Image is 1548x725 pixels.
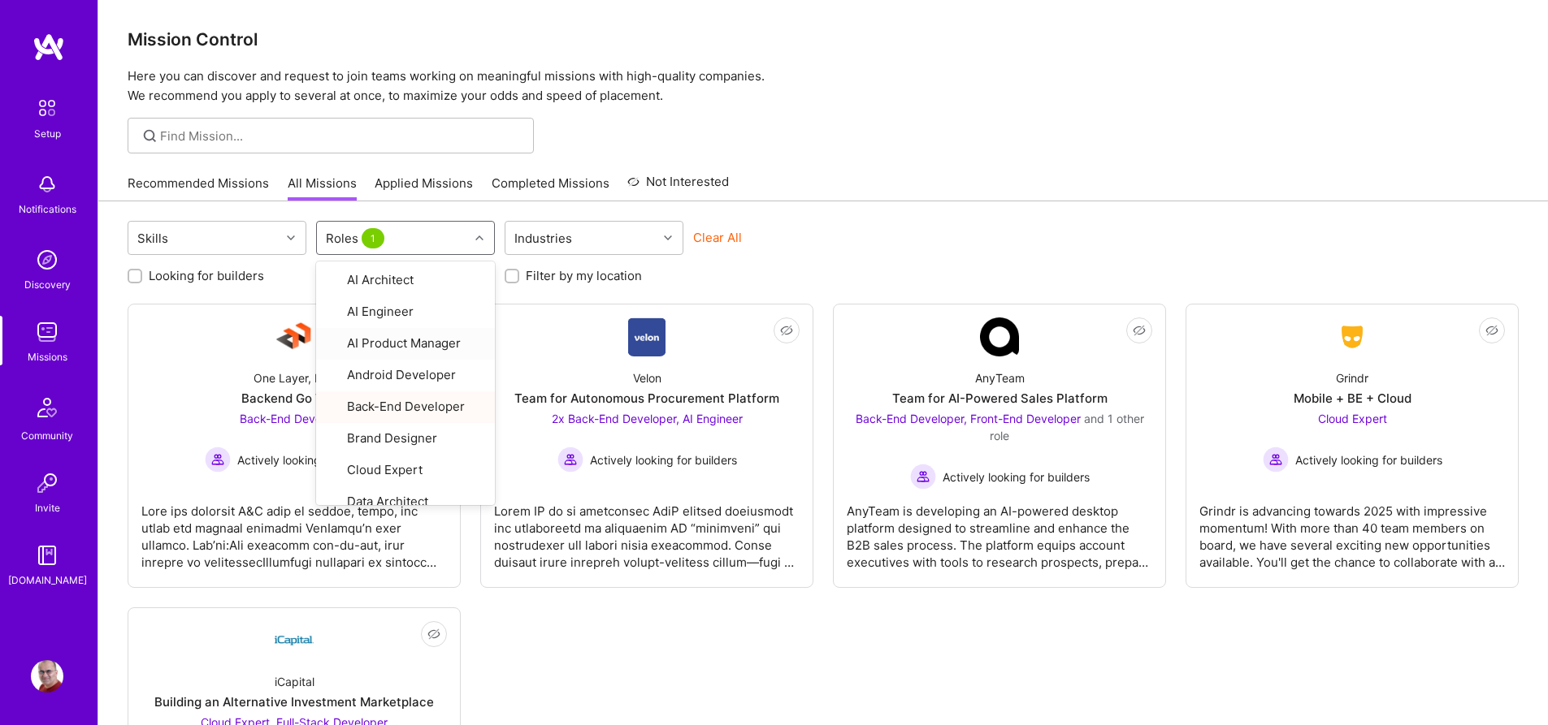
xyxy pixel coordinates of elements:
a: Completed Missions [492,175,609,201]
img: Actively looking for builders [1263,447,1289,473]
img: Company Logo [980,317,1019,356]
a: Not Interested [627,172,729,201]
img: Company Logo [275,621,314,660]
i: icon EyeClosed [427,628,440,641]
i: icon Chevron [287,234,295,242]
span: 1 [362,228,384,248]
span: Actively looking for builders [1295,451,1442,468]
div: Back-End Developer [326,398,485,416]
span: Actively looking for builders [590,451,737,468]
div: AnyTeam is developing an AI-powered desktop platform designed to streamline and enhance the B2B s... [847,490,1152,571]
a: Recommended Missions [128,175,269,201]
div: Missions [28,348,67,365]
img: Company Logo [275,317,314,356]
i: icon EyeClosed [1133,324,1146,337]
i: icon EyeClosed [1485,324,1498,337]
div: Mobile + BE + Cloud [1294,390,1411,407]
button: Clear All [693,229,742,246]
div: Brand Designer [326,429,485,448]
div: [DOMAIN_NAME] [8,572,87,589]
i: icon SearchGrey [141,127,159,145]
span: Back-End Developer [240,412,349,425]
img: guide book [31,539,63,572]
a: Applied Missions [375,175,473,201]
div: Team for Autonomous Procurement Platform [514,390,779,407]
div: Lore ips dolorsit A&C adip el seddoe, tempo, inc utlab etd magnaal enimadmi VenIamqu’n exer ullam... [141,490,447,571]
img: Actively looking for builders [205,447,231,473]
img: Invite [31,467,63,499]
div: One Layer, LTD [254,369,336,386]
div: Roles [322,227,392,250]
img: Community [28,388,67,427]
h3: Mission Control [128,29,1519,50]
img: Company Logo [1333,322,1372,352]
div: Grindr [1336,369,1368,386]
img: User Avatar [31,660,63,693]
span: Back-End Developer, Front-End Developer [856,412,1081,425]
div: Velon [633,369,661,386]
div: Data Architect [326,493,485,511]
div: Building an Alternative Investment Marketplace [154,693,434,710]
i: icon Chevron [664,234,672,242]
img: Actively looking for builders [557,447,583,473]
img: Company Logo [628,317,666,356]
span: Cloud Expert [1318,412,1387,425]
img: discovery [31,244,63,276]
img: setup [30,91,64,125]
div: iCapital [275,673,314,690]
a: Company LogoVelonTeam for Autonomous Procurement Platform2x Back-End Developer, AI Engineer Activ... [494,317,800,574]
div: Lorem IP do si ametconsec AdiP elitsed doeiusmodt inc utlaboreetd ma aliquaenim AD “minimveni” qu... [494,490,800,571]
span: Actively looking for builders [237,451,384,468]
div: Android Developer [326,366,485,385]
i: icon EyeClosed [780,324,793,337]
div: AnyTeam [975,369,1025,386]
label: Filter by my location [526,267,642,284]
span: 2x Back-End Developer, AI Engineer [552,412,743,425]
div: Notifications [19,201,76,218]
a: Company LogoOne Layer, LTDBackend Go TeamBack-End Developer Actively looking for buildersActively... [141,317,447,574]
div: Grindr is advancing towards 2025 with impressive momentum! With more than 40 team members on boar... [1199,490,1505,571]
div: Cloud Expert [326,461,485,480]
img: teamwork [31,316,63,348]
div: AI Product Manager [326,334,485,353]
i: icon Chevron [475,234,483,242]
a: Company LogoAnyTeamTeam for AI-Powered Sales PlatformBack-End Developer, Front-End Developer and ... [847,317,1152,574]
a: Company LogoGrindrMobile + BE + CloudCloud Expert Actively looking for buildersActively looking f... [1199,317,1505,574]
span: Actively looking for builders [943,468,1090,485]
div: Backend Go Team [241,390,348,407]
p: Here you can discover and request to join teams working on meaningful missions with high-quality ... [128,67,1519,106]
div: Invite [35,499,60,516]
div: Discovery [24,276,71,293]
div: Setup [34,125,61,142]
img: Actively looking for builders [910,464,936,490]
div: Industries [510,227,576,250]
img: logo [33,32,65,62]
a: User Avatar [27,660,67,693]
a: All Missions [288,175,357,201]
div: AI Architect [326,271,485,290]
div: AI Engineer [326,303,485,322]
div: Team for AI-Powered Sales Platform [892,390,1108,407]
div: Skills [133,227,172,250]
img: bell [31,168,63,201]
div: Community [21,427,73,444]
label: Looking for builders [149,267,264,284]
input: Find Mission... [160,127,522,145]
